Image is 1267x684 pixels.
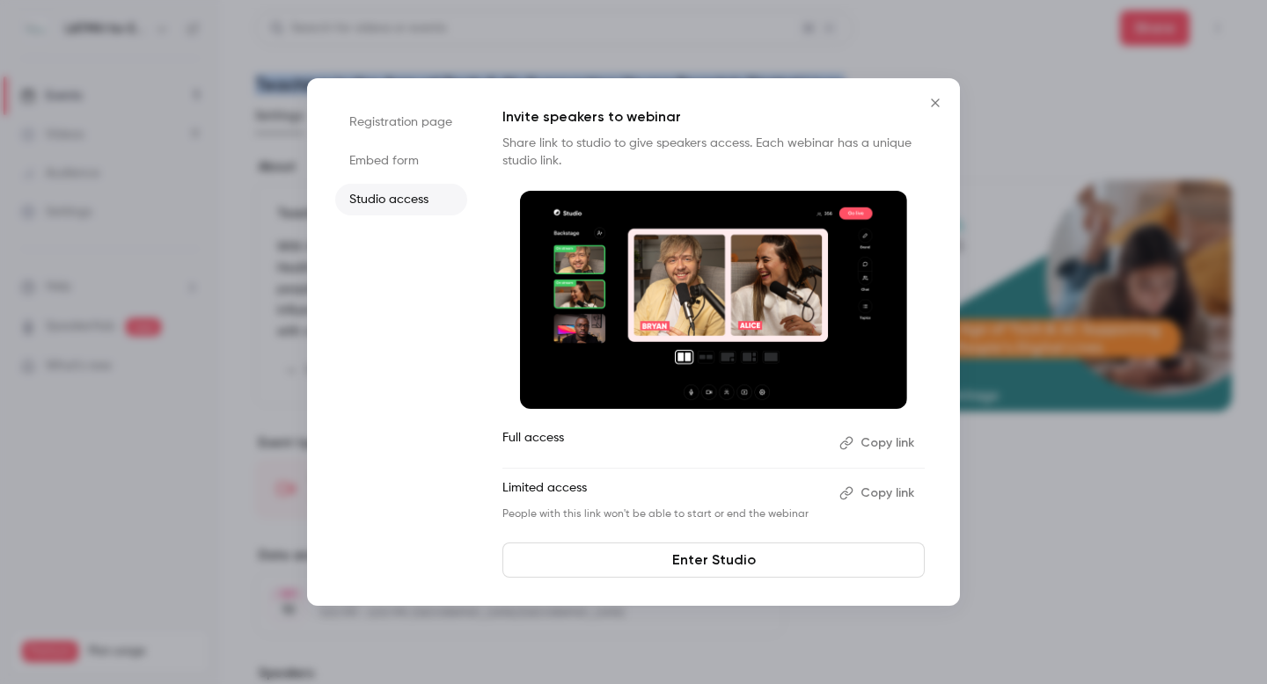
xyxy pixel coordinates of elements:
[502,106,925,127] p: Invite speakers to webinar
[502,507,825,521] p: People with this link won't be able to start or end the webinar
[502,429,825,457] p: Full access
[335,106,467,138] li: Registration page
[520,191,907,409] img: Invite speakers to webinar
[832,429,925,457] button: Copy link
[502,479,825,507] p: Limited access
[832,479,925,507] button: Copy link
[502,542,925,578] a: Enter Studio
[502,135,925,170] p: Share link to studio to give speakers access. Each webinar has a unique studio link.
[335,145,467,177] li: Embed form
[918,85,953,120] button: Close
[335,184,467,215] li: Studio access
